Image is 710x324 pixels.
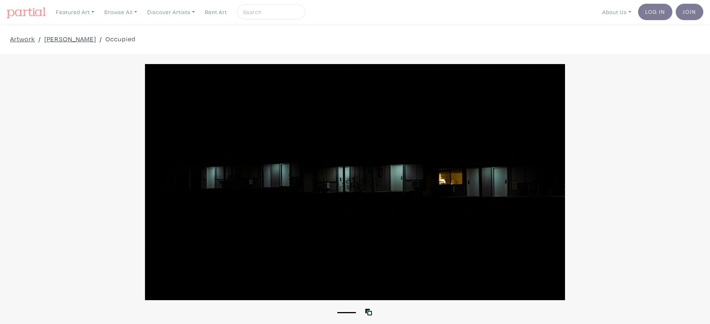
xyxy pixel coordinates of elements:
span: / [100,34,102,44]
a: Artwork [10,34,35,44]
a: About Us [599,4,635,20]
a: Discover Artists [144,4,198,20]
button: 1 of 1 [337,312,356,313]
a: Featured Art [53,4,98,20]
a: Browse All [101,4,141,20]
a: [PERSON_NAME] [44,34,96,44]
a: Occupied [105,34,136,44]
a: Rent Art [202,4,230,20]
a: Join [676,4,703,20]
a: Log In [638,4,672,20]
input: Search [242,7,298,17]
span: / [38,34,41,44]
